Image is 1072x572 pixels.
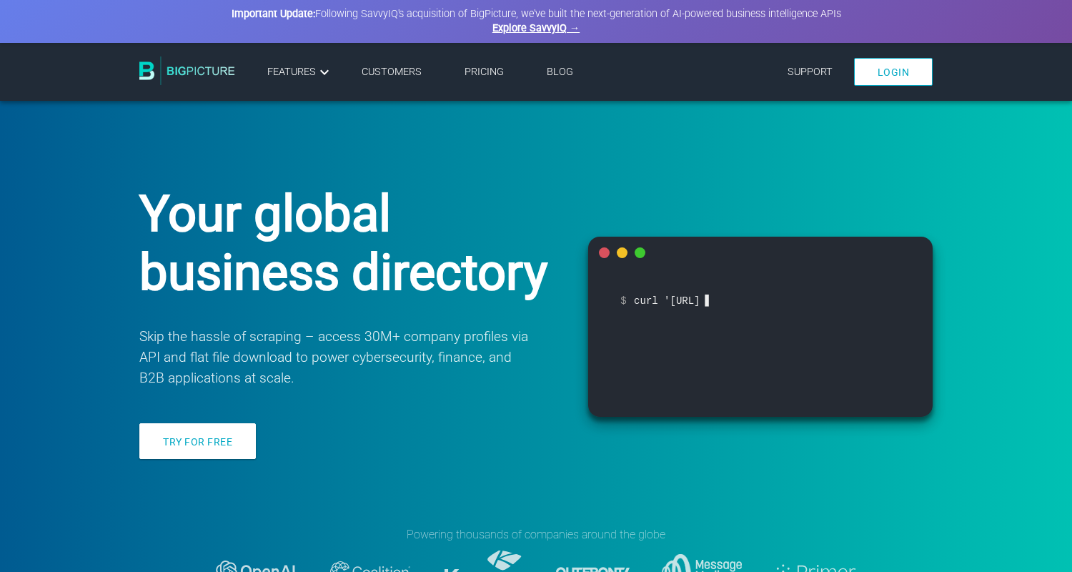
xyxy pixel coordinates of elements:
a: Login [854,58,933,86]
img: BigPicture.io [139,56,235,85]
span: curl '[URL] [620,290,900,311]
a: Features [267,64,333,81]
a: Try for free [139,423,256,459]
p: Skip the hassle of scraping – access 30M+ company profiles via API and flat file download to powe... [139,327,531,388]
h1: Your global business directory [139,184,552,302]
